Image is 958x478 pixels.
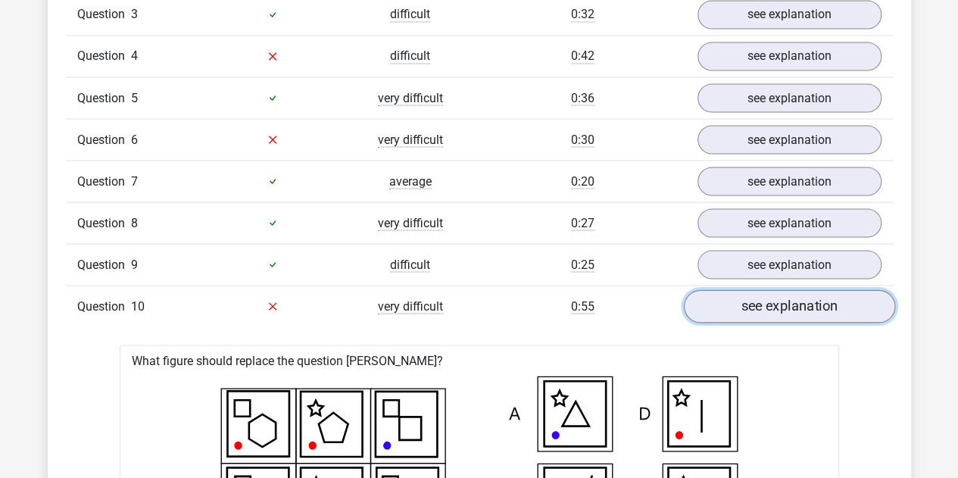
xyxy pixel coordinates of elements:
[390,48,430,64] span: difficult
[571,90,594,105] span: 0:36
[683,289,894,323] a: see explanation
[131,132,138,146] span: 6
[131,173,138,188] span: 7
[390,257,430,272] span: difficult
[571,173,594,189] span: 0:20
[571,298,594,314] span: 0:55
[697,83,882,112] a: see explanation
[390,7,430,22] span: difficult
[77,297,131,315] span: Question
[77,130,131,148] span: Question
[571,132,594,147] span: 0:30
[697,167,882,195] a: see explanation
[389,173,432,189] span: average
[131,7,138,21] span: 3
[697,208,882,237] a: see explanation
[131,298,145,313] span: 10
[77,89,131,107] span: Question
[131,257,138,271] span: 9
[131,215,138,230] span: 8
[378,90,443,105] span: very difficult
[571,48,594,64] span: 0:42
[697,250,882,279] a: see explanation
[77,172,131,190] span: Question
[131,48,138,63] span: 4
[77,5,131,23] span: Question
[697,125,882,154] a: see explanation
[77,255,131,273] span: Question
[378,132,443,147] span: very difficult
[697,42,882,70] a: see explanation
[571,257,594,272] span: 0:25
[571,7,594,22] span: 0:32
[378,298,443,314] span: very difficult
[77,47,131,65] span: Question
[571,215,594,230] span: 0:27
[77,214,131,232] span: Question
[378,215,443,230] span: very difficult
[131,90,138,105] span: 5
